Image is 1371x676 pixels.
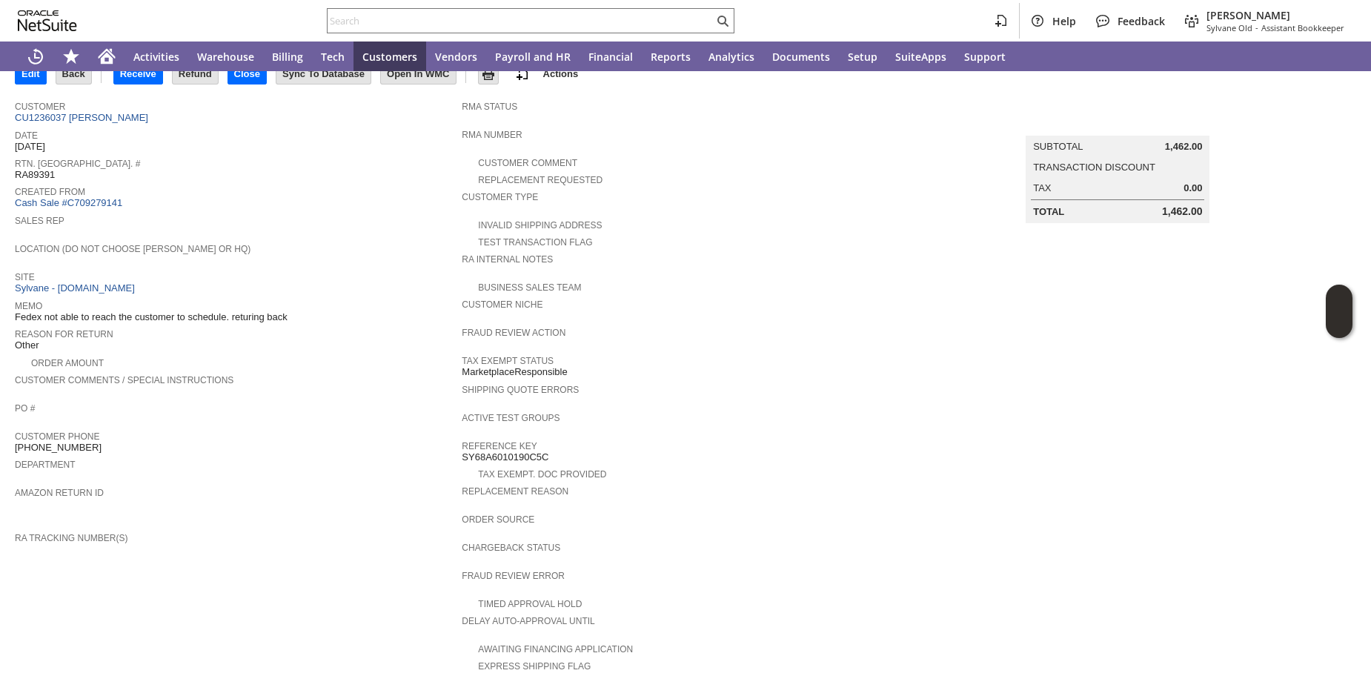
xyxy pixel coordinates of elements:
[1033,141,1083,152] a: Subtotal
[495,50,571,64] span: Payroll and HR
[1255,22,1258,33] span: -
[462,328,565,338] a: Fraud Review Action
[708,50,754,64] span: Analytics
[27,47,44,65] svg: Recent Records
[1033,206,1064,217] a: Total
[462,366,567,378] span: MarketplaceResponsible
[31,358,104,368] a: Order Amount
[462,616,594,626] a: Delay Auto-Approval Until
[580,42,642,71] a: Financial
[98,47,116,65] svg: Home
[462,130,522,140] a: RMA Number
[1326,312,1352,339] span: Oracle Guided Learning Widget. To move around, please hold and drag
[15,197,122,208] a: Cash Sale #C709279141
[955,42,1015,71] a: Support
[15,533,127,543] a: RA Tracking Number(s)
[15,431,99,442] a: Customer Phone
[462,514,534,525] a: Order Source
[15,403,35,414] a: PO #
[700,42,763,71] a: Analytics
[486,42,580,71] a: Payroll and HR
[53,42,89,71] div: Shortcuts
[228,64,266,84] input: Close
[188,42,263,71] a: Warehouse
[478,661,591,672] a: Express Shipping Flag
[321,50,345,64] span: Tech
[462,413,560,423] a: Active Test Groups
[478,158,577,168] a: Customer Comment
[18,42,53,71] a: Recent Records
[15,244,250,254] a: Location (Do Not Choose [PERSON_NAME] or HQ)
[426,42,486,71] a: Vendors
[173,64,218,84] input: Refund
[353,42,426,71] a: Customers
[328,12,714,30] input: Search
[537,68,585,79] a: Actions
[478,282,581,293] a: Business Sales Team
[478,220,602,231] a: Invalid Shipping Address
[15,442,102,454] span: [PHONE_NUMBER]
[462,451,548,463] span: SY68A6010190C5C
[886,42,955,71] a: SuiteApps
[479,65,497,83] img: Print
[462,385,579,395] a: Shipping Quote Errors
[848,50,877,64] span: Setup
[272,50,303,64] span: Billing
[312,42,353,71] a: Tech
[15,169,55,181] span: RA89391
[133,50,179,64] span: Activities
[651,50,691,64] span: Reports
[114,64,162,84] input: Receive
[15,112,152,123] a: CU1236037 [PERSON_NAME]
[15,216,64,226] a: Sales Rep
[362,50,417,64] span: Customers
[772,50,830,64] span: Documents
[964,50,1006,64] span: Support
[15,141,45,153] span: [DATE]
[462,192,538,202] a: Customer Type
[435,50,477,64] span: Vendors
[1184,182,1202,194] span: 0.00
[588,50,633,64] span: Financial
[462,299,542,310] a: Customer Niche
[1326,285,1352,338] iframe: Click here to launch Oracle Guided Learning Help Panel
[1162,205,1203,218] span: 1,462.00
[462,102,517,112] a: RMA Status
[642,42,700,71] a: Reports
[1165,141,1203,153] span: 1,462.00
[16,64,46,84] input: Edit
[478,599,582,609] a: Timed Approval Hold
[1033,162,1155,173] a: Transaction Discount
[462,356,554,366] a: Tax Exempt Status
[263,42,312,71] a: Billing
[15,375,233,385] a: Customer Comments / Special Instructions
[478,237,592,248] a: Test Transaction Flag
[15,488,104,498] a: Amazon Return ID
[514,65,531,83] img: add-record.svg
[1206,22,1252,33] span: Sylvane Old
[1026,112,1209,136] caption: Summary
[15,102,65,112] a: Customer
[1033,182,1051,193] a: Tax
[478,644,633,655] a: Awaiting Financing Application
[714,12,731,30] svg: Search
[478,469,606,480] a: Tax Exempt. Doc Provided
[15,159,140,169] a: Rtn. [GEOGRAPHIC_DATA]. #
[56,64,91,84] input: Back
[1261,22,1344,33] span: Assistant Bookkeeper
[15,339,39,351] span: Other
[462,486,568,497] a: Replacement reason
[276,64,371,84] input: Sync To Database
[18,10,77,31] svg: logo
[1206,8,1344,22] span: [PERSON_NAME]
[381,64,456,84] input: Open In WMC
[62,47,80,65] svg: Shortcuts
[479,64,498,84] input: Print
[1052,14,1076,28] span: Help
[839,42,886,71] a: Setup
[15,187,85,197] a: Created From
[15,130,38,141] a: Date
[15,272,35,282] a: Site
[15,282,139,294] a: Sylvane - [DOMAIN_NAME]
[895,50,946,64] span: SuiteApps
